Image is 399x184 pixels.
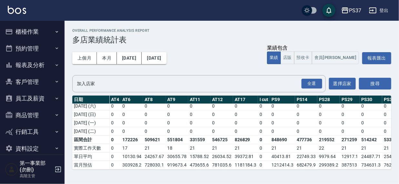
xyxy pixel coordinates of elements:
th: I cut [258,96,270,104]
td: 0 [317,110,340,119]
td: 551804 [166,135,188,144]
button: 業績 [267,52,281,64]
td: 0 [121,127,143,135]
td: 0 [188,127,211,135]
th: AT12 [210,96,233,104]
td: 303928.2 [121,161,143,169]
td: 1181184.3 [233,161,258,169]
td: 172226 [121,135,143,144]
td: 區間合計 [72,135,109,144]
th: AT6 [121,96,143,104]
button: 商品管理 [3,107,62,124]
td: 0 [188,110,211,119]
th: AT17 [233,96,258,104]
td: 387513 [340,161,360,169]
button: 上個月 [72,52,97,64]
td: 0 [360,110,383,119]
td: 0 [233,127,258,135]
td: 0 [317,127,340,135]
h5: 第一事業部 (勿刪) [20,160,53,173]
a: 報表匯出 [362,54,391,61]
input: 店家名稱 [75,78,313,89]
button: Open [300,77,323,90]
td: 919673.4 [166,161,188,169]
td: 0 [317,102,340,110]
td: 826829 [233,135,258,144]
td: 0 [121,102,143,110]
td: 0 [295,127,318,135]
td: 15788.52 [188,152,211,161]
td: 17 [121,144,143,152]
td: 單日平均 [72,152,109,161]
td: 0 [109,161,121,169]
button: 櫃檯作業 [3,23,62,40]
td: 0 [340,127,360,135]
td: 21 [360,144,383,152]
td: 1212414.3 [270,161,295,169]
td: 24487.71 [360,152,383,161]
td: 0 [233,110,258,119]
td: [DATE] (日) [72,110,109,119]
td: 0 [143,110,166,119]
td: 21 [143,144,166,152]
p: 高階主管 [20,173,53,179]
div: 業績包含 [267,45,359,52]
button: 店販 [281,52,294,64]
button: 預收卡 [294,52,312,64]
button: [DATE] [117,52,142,64]
th: PS30 [360,96,383,104]
th: AT9 [166,96,188,104]
td: 22749.33 [295,152,318,161]
td: 0 [166,127,188,135]
button: [DATE] [142,52,166,64]
button: 報表匯出 [362,52,391,64]
td: 0 [340,110,360,119]
td: 473655.6 [188,161,211,169]
th: AT11 [188,96,211,104]
td: 21 [233,144,258,152]
td: 39372.81 [233,152,258,161]
td: 24267.67 [143,152,166,161]
td: 0 [270,119,295,127]
button: 客戶管理 [3,74,62,90]
td: 0 [166,110,188,119]
td: 21 [295,144,318,152]
th: AT4 [109,96,121,104]
td: 0 [258,102,270,110]
td: 728030.1 [143,161,166,169]
td: 0 [210,110,233,119]
td: 18 [166,144,188,152]
button: 資料設定 [3,140,62,157]
td: 477736 [295,135,318,144]
td: 0 [188,119,211,127]
td: 0 [233,119,258,127]
button: save [322,4,335,17]
td: 0 [109,135,121,144]
td: 781035.6 [210,161,233,169]
img: Person [5,163,18,176]
td: [DATE] (六) [72,102,109,110]
button: 選擇店家 [329,78,356,90]
th: PS28 [317,96,340,104]
th: AT8 [143,96,166,104]
td: 12917.1 [340,152,360,161]
button: 會員[PERSON_NAME] [312,52,359,64]
td: 0 [121,119,143,127]
button: 報表及分析 [3,57,62,74]
button: 預約管理 [3,40,62,57]
td: 0 [210,119,233,127]
td: 0 [109,110,121,119]
td: 509621 [143,135,166,144]
td: 0 [258,119,270,127]
td: 30655.78 [166,152,188,161]
td: 21 [340,144,360,152]
td: 0 [270,110,295,119]
td: 40413.81 [270,152,295,161]
td: 22 [317,144,340,152]
button: PS37 [339,4,364,17]
button: 行銷工具 [3,123,62,140]
td: 0 [143,102,166,110]
th: PS29 [340,96,360,104]
td: 實際工作天數 [72,144,109,152]
button: 員工及薪資 [3,90,62,107]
